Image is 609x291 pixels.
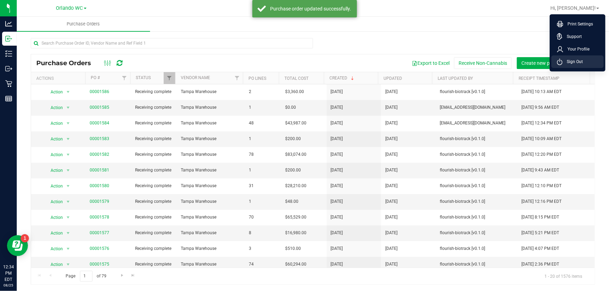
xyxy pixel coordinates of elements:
[181,183,240,189] span: Tampa Warehouse
[64,181,72,191] span: select
[557,33,601,40] a: Support
[117,271,127,280] a: Go to the next page
[31,38,313,48] input: Search Purchase Order ID, Vendor Name and Ref Field 1
[384,76,402,81] a: Updated
[181,214,240,221] span: Tampa Warehouse
[135,136,172,142] span: Receiving complete
[285,76,309,81] a: Total Cost
[385,104,398,111] span: [DATE]
[7,235,28,256] iframe: Resource center
[522,89,562,95] span: [DATE] 10:13 AM EDT
[440,120,513,127] span: [EMAIL_ADDRESS][DOMAIN_NAME]
[249,198,277,205] span: 1
[64,166,72,175] span: select
[522,136,562,142] span: [DATE] 10:09 AM EDT
[285,183,306,189] span: $28,210.00
[563,46,589,53] span: Your Profile
[249,151,277,158] span: 78
[270,5,352,12] div: Purchase order updated successfully.
[181,104,240,111] span: Tampa Warehouse
[385,214,398,221] span: [DATE]
[331,230,343,236] span: [DATE]
[440,167,513,174] span: flourish-biotrack [v0.1.0]
[522,167,559,174] span: [DATE] 9:43 AM EDT
[285,151,306,158] span: $83,074.00
[56,5,83,11] span: Orlando WC
[90,105,109,110] a: 00001585
[285,245,301,252] span: $510.00
[5,65,12,72] inline-svg: Outbound
[90,183,109,188] a: 00001580
[135,89,172,95] span: Receiving complete
[385,198,398,205] span: [DATE]
[249,167,277,174] span: 1
[17,17,150,31] a: Purchase Orders
[385,261,398,268] span: [DATE]
[44,103,63,113] span: Action
[90,246,109,251] a: 00001576
[44,150,63,160] span: Action
[249,136,277,142] span: 1
[331,136,343,142] span: [DATE]
[563,21,593,28] span: Print Settings
[64,150,72,160] span: select
[90,262,109,267] a: 00001575
[440,198,513,205] span: flourish-biotrack [v0.1.0]
[519,76,560,81] a: Receipt Timestamp
[285,136,301,142] span: $200.00
[181,245,240,252] span: Tampa Warehouse
[440,214,513,221] span: flourish-biotrack [v0.1.0]
[136,75,151,80] a: Status
[385,89,398,95] span: [DATE]
[119,72,130,84] a: Filter
[249,261,277,268] span: 74
[385,230,398,236] span: [DATE]
[64,260,72,269] span: select
[440,89,513,95] span: flourish-biotrack [v0.1.0]
[64,244,72,254] span: select
[522,104,559,111] span: [DATE] 9:56 AM EDT
[5,50,12,57] inline-svg: Inventory
[181,261,240,268] span: Tampa Warehouse
[522,198,562,205] span: [DATE] 12:16 PM EDT
[64,103,72,113] span: select
[285,167,301,174] span: $200.00
[181,151,240,158] span: Tampa Warehouse
[135,245,172,252] span: Receiving complete
[181,120,240,127] span: Tampa Warehouse
[135,104,172,111] span: Receiving complete
[331,183,343,189] span: [DATE]
[249,183,277,189] span: 31
[64,134,72,144] span: select
[517,57,584,69] button: Create new purchase order
[385,120,398,127] span: [DATE]
[440,245,513,252] span: flourish-biotrack [v0.1.0]
[64,197,72,207] span: select
[44,118,63,128] span: Action
[331,245,343,252] span: [DATE]
[5,80,12,87] inline-svg: Retail
[285,230,306,236] span: $16,980.00
[44,244,63,254] span: Action
[90,152,109,157] a: 00001582
[44,166,63,175] span: Action
[331,151,343,158] span: [DATE]
[90,230,109,235] a: 00001577
[64,87,72,97] span: select
[331,89,343,95] span: [DATE]
[135,120,172,127] span: Receiving complete
[90,199,109,204] a: 00001579
[385,183,398,189] span: [DATE]
[522,230,559,236] span: [DATE] 5:21 PM EDT
[90,136,109,141] a: 00001583
[550,5,596,11] span: Hi, [PERSON_NAME]!
[181,198,240,205] span: Tampa Warehouse
[64,118,72,128] span: select
[285,198,298,205] span: $48.00
[5,20,12,27] inline-svg: Analytics
[3,264,14,283] p: 12:34 PM EDT
[563,33,582,40] span: Support
[385,245,398,252] span: [DATE]
[80,271,92,282] input: 1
